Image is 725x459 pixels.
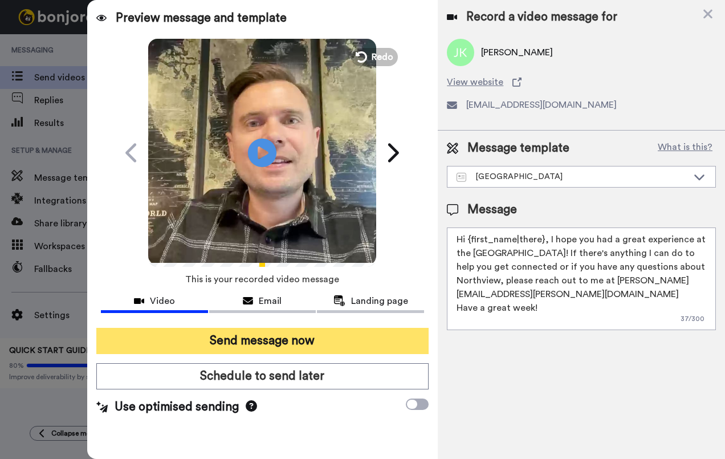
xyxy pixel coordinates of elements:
button: Send message now [96,328,429,354]
button: Schedule to send later [96,363,429,389]
img: Profile image for James [26,34,44,52]
a: View website [447,75,716,89]
span: Message [467,201,517,218]
span: [EMAIL_ADDRESS][DOMAIN_NAME] [466,98,617,112]
div: message notification from James, 2w ago. Hi Joe, ​ Boost your Bonjoro view rate with this handy g... [17,24,211,62]
span: Use optimised sending [115,399,239,416]
span: Landing page [351,294,408,308]
span: Video [150,294,175,308]
span: Email [259,294,282,308]
p: Message from James, sent 2w ago [50,44,197,54]
div: [GEOGRAPHIC_DATA] [457,171,688,182]
span: View website [447,75,503,89]
p: Hi [PERSON_NAME], ​ Boost your Bonjoro view rate with this handy guide. Make sure your sending ad... [50,33,197,44]
button: What is this? [654,140,716,157]
textarea: Hi {first_name|there}, I hope you had a great experience at the [GEOGRAPHIC_DATA]! If there's any... [447,228,716,330]
span: Message template [467,140,569,157]
img: Message-temps.svg [457,173,466,182]
span: This is your recorded video message [185,267,339,292]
